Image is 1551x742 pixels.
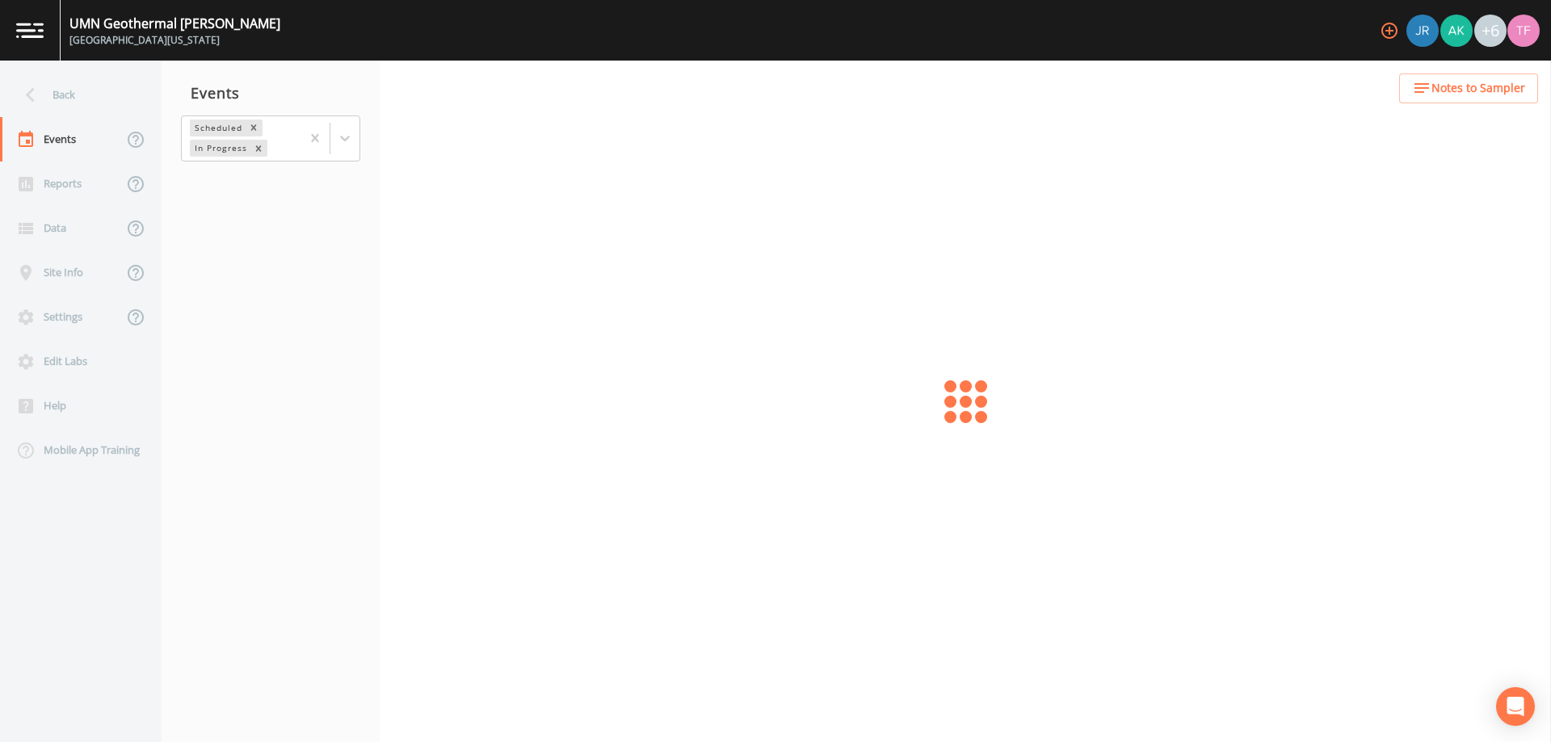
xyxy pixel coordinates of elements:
div: Scheduled [190,119,245,136]
div: In Progress [190,140,250,157]
div: Remove Scheduled [245,119,263,136]
div: Jane Rogers [1406,15,1440,47]
span: Notes to Sampler [1431,78,1525,99]
div: +6 [1474,15,1507,47]
div: Events [162,73,380,113]
button: Notes to Sampler [1399,73,1538,103]
img: c52958f65f7e3033e40d8be1040c5eaa [1440,15,1473,47]
img: b875b78bfaff66d29449720b614a75df [1406,15,1439,47]
div: Aaron Kuck [1440,15,1473,47]
img: logo [16,23,44,38]
div: Remove In Progress [250,140,267,157]
img: 3f97e0fb2cd2af981297b334d1e56d37 [1507,15,1540,47]
div: [GEOGRAPHIC_DATA][US_STATE] [69,33,280,48]
div: UMN Geothermal [PERSON_NAME] [69,14,280,33]
div: Open Intercom Messenger [1496,687,1535,726]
